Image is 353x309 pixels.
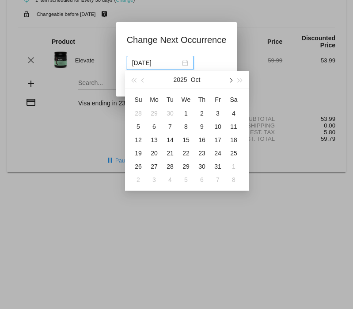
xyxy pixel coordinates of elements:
th: Sun [130,93,146,107]
td: 11/6/2025 [194,173,210,186]
div: 1 [228,161,239,172]
div: 26 [133,161,144,172]
div: 28 [133,108,144,119]
div: 17 [213,135,223,145]
th: Fri [210,93,226,107]
td: 10/24/2025 [210,147,226,160]
div: 2 [133,174,144,185]
div: 8 [181,121,191,132]
div: 4 [228,108,239,119]
td: 11/8/2025 [226,173,242,186]
td: 10/18/2025 [226,133,242,147]
td: 9/29/2025 [146,107,162,120]
div: 21 [165,148,175,158]
td: 10/13/2025 [146,133,162,147]
td: 10/15/2025 [178,133,194,147]
td: 10/5/2025 [130,120,146,133]
td: 10/14/2025 [162,133,178,147]
div: 19 [133,148,144,158]
td: 10/16/2025 [194,133,210,147]
td: 11/3/2025 [146,173,162,186]
div: 12 [133,135,144,145]
button: Next month (PageDown) [225,71,235,89]
td: 10/21/2025 [162,147,178,160]
td: 10/9/2025 [194,120,210,133]
div: 23 [197,148,207,158]
td: 10/29/2025 [178,160,194,173]
button: Next year (Control + right) [235,71,245,89]
th: Wed [178,93,194,107]
div: 1 [181,108,191,119]
td: 10/25/2025 [226,147,242,160]
input: Select date [132,58,180,68]
div: 29 [181,161,191,172]
td: 10/7/2025 [162,120,178,133]
div: 25 [228,148,239,158]
div: 13 [149,135,159,145]
button: Last year (Control + left) [129,71,138,89]
div: 28 [165,161,175,172]
div: 10 [213,121,223,132]
td: 10/31/2025 [210,160,226,173]
div: 11 [228,121,239,132]
div: 7 [165,121,175,132]
td: 9/30/2025 [162,107,178,120]
td: 10/27/2025 [146,160,162,173]
th: Tue [162,93,178,107]
td: 10/8/2025 [178,120,194,133]
td: 10/3/2025 [210,107,226,120]
td: 11/4/2025 [162,173,178,186]
td: 10/11/2025 [226,120,242,133]
div: 22 [181,148,191,158]
div: 14 [165,135,175,145]
td: 10/17/2025 [210,133,226,147]
td: 11/2/2025 [130,173,146,186]
div: 6 [149,121,159,132]
div: 30 [165,108,175,119]
div: 7 [213,174,223,185]
td: 10/6/2025 [146,120,162,133]
td: 10/19/2025 [130,147,146,160]
div: 5 [181,174,191,185]
td: 10/4/2025 [226,107,242,120]
td: 10/26/2025 [130,160,146,173]
div: 9 [197,121,207,132]
td: 9/28/2025 [130,107,146,120]
th: Thu [194,93,210,107]
td: 10/23/2025 [194,147,210,160]
div: 30 [197,161,207,172]
td: 10/22/2025 [178,147,194,160]
div: 6 [197,174,207,185]
div: 16 [197,135,207,145]
td: 11/5/2025 [178,173,194,186]
div: 18 [228,135,239,145]
div: 3 [149,174,159,185]
h1: Change Next Occurrence [127,33,227,47]
div: 20 [149,148,159,158]
div: 27 [149,161,159,172]
div: 15 [181,135,191,145]
td: 10/2/2025 [194,107,210,120]
td: 10/28/2025 [162,160,178,173]
div: 29 [149,108,159,119]
div: 2 [197,108,207,119]
div: 8 [228,174,239,185]
div: 24 [213,148,223,158]
td: 10/10/2025 [210,120,226,133]
th: Sat [226,93,242,107]
td: 10/12/2025 [130,133,146,147]
button: 2025 [174,71,187,89]
td: 10/30/2025 [194,160,210,173]
div: 4 [165,174,175,185]
div: 5 [133,121,144,132]
td: 10/20/2025 [146,147,162,160]
div: 31 [213,161,223,172]
td: 11/7/2025 [210,173,226,186]
td: 11/1/2025 [226,160,242,173]
td: 10/1/2025 [178,107,194,120]
button: Oct [191,71,201,89]
button: Previous month (PageUp) [138,71,148,89]
div: 3 [213,108,223,119]
th: Mon [146,93,162,107]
